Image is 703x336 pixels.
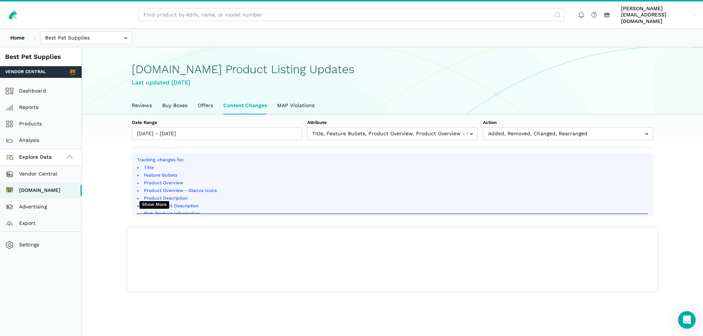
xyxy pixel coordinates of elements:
[142,180,648,186] li: Product Overview
[127,97,157,114] a: Reviews
[142,165,648,171] li: Title
[8,153,52,162] span: Explore Data
[137,156,648,163] p: Tracking changes for:
[132,63,653,76] h1: [DOMAIN_NAME] Product Listing Updates
[140,201,169,209] button: Show More
[142,195,648,202] li: Product Description
[272,97,320,114] a: MAP Violations
[483,120,653,126] label: Action
[307,120,477,126] label: Attribute
[621,5,690,25] span: [PERSON_NAME][EMAIL_ADDRESS][DOMAIN_NAME]
[142,172,648,179] li: Feature Bullets
[40,31,132,44] input: Best Pet Supplies
[132,120,302,126] label: Date Range
[157,97,193,114] a: Buy Boxes
[5,52,77,61] div: Best Pet Supplies
[483,127,653,140] input: Added, Removed, Changed, Rearranged
[132,78,653,87] div: Last updated [DATE]
[618,4,698,26] a: [PERSON_NAME][EMAIL_ADDRESS][DOMAIN_NAME]
[678,311,696,329] div: Open Intercom Messenger
[218,97,272,114] a: Content Changes
[142,203,648,209] li: Rich Product Description
[138,8,565,21] input: Find product by ASIN, name, or model number
[307,127,477,140] input: Title, Feature Bullets, Product Overview, Product Overview - Glance Icons, Product Description, R...
[142,211,648,217] li: Rich Product Information
[5,69,46,75] span: Vendor Central
[142,188,648,194] li: Product Overview - Glance Icons
[5,31,30,44] a: Home
[193,97,218,114] a: Offers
